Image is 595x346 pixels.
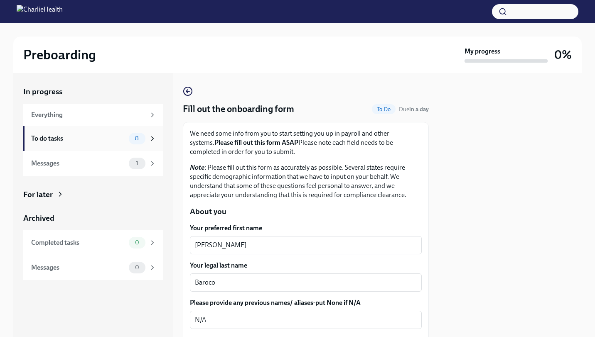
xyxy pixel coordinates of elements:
a: Messages1 [23,151,163,176]
span: To Do [372,106,396,112]
textarea: [PERSON_NAME] [195,240,417,250]
strong: My progress [465,47,500,56]
span: 0 [130,264,144,270]
label: Your preferred first name [190,224,422,233]
a: For later [23,189,163,200]
h2: Preboarding [23,46,96,63]
div: Messages [31,263,125,272]
a: Archived [23,213,163,224]
div: Messages [31,159,125,168]
span: 8 [130,135,144,141]
label: Please provide any previous names/ aliases-put None if N/A [190,298,422,307]
img: CharlieHealth [17,5,63,18]
span: 1 [131,160,143,166]
p: : Please fill out this form as accurately as possible. Several states require specific demographi... [190,163,422,200]
textarea: Baroco [195,278,417,288]
p: We need some info from you to start setting you up in payroll and other systems. Please note each... [190,129,422,156]
strong: in a day [409,106,429,113]
textarea: N/A [195,315,417,325]
span: Due [399,106,429,113]
div: Everything [31,110,145,119]
div: Completed tasks [31,238,125,247]
a: Everything [23,104,163,126]
p: About you [190,206,422,217]
label: Your legal last name [190,261,422,270]
label: Street Address 1 [190,336,236,345]
strong: Note [190,163,204,171]
strong: Please fill out this form ASAP [214,139,298,146]
span: August 31st, 2025 09:00 [399,105,429,113]
a: To do tasks8 [23,126,163,151]
a: In progress [23,86,163,97]
a: Completed tasks0 [23,230,163,255]
span: 0 [130,239,144,246]
h4: Fill out the onboarding form [183,103,294,115]
h3: 0% [554,47,572,62]
a: Messages0 [23,255,163,280]
div: For later [23,189,53,200]
div: To do tasks [31,134,125,143]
